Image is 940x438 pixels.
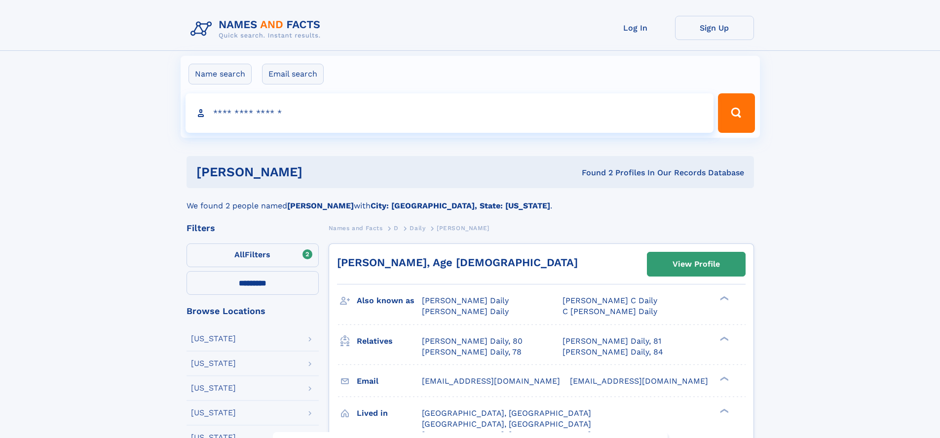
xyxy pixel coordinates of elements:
[357,292,422,309] h3: Also known as
[287,201,354,210] b: [PERSON_NAME]
[191,409,236,417] div: [US_STATE]
[718,93,754,133] button: Search Button
[394,222,399,234] a: D
[191,384,236,392] div: [US_STATE]
[422,336,523,347] a: [PERSON_NAME] Daily, 80
[673,253,720,276] div: View Profile
[570,376,708,386] span: [EMAIL_ADDRESS][DOMAIN_NAME]
[717,295,729,302] div: ❯
[196,166,442,178] h1: [PERSON_NAME]
[422,419,591,429] span: [GEOGRAPHIC_DATA], [GEOGRAPHIC_DATA]
[422,296,509,305] span: [PERSON_NAME] Daily
[717,375,729,382] div: ❯
[596,16,675,40] a: Log In
[717,335,729,342] div: ❯
[422,376,560,386] span: [EMAIL_ADDRESS][DOMAIN_NAME]
[563,307,657,316] span: C [PERSON_NAME] Daily
[563,347,663,358] a: [PERSON_NAME] Daily, 84
[187,224,319,233] div: Filters
[422,408,591,418] span: [GEOGRAPHIC_DATA], [GEOGRAPHIC_DATA]
[187,243,319,267] label: Filters
[186,93,714,133] input: search input
[717,407,729,414] div: ❯
[442,167,744,178] div: Found 2 Profiles In Our Records Database
[410,225,425,232] span: Daily
[337,256,578,269] a: [PERSON_NAME], Age [DEMOGRAPHIC_DATA]
[422,307,509,316] span: [PERSON_NAME] Daily
[191,359,236,367] div: [US_STATE]
[357,405,422,422] h3: Lived in
[329,222,383,234] a: Names and Facts
[563,336,661,347] a: [PERSON_NAME] Daily, 81
[647,252,745,276] a: View Profile
[188,64,252,84] label: Name search
[675,16,754,40] a: Sign Up
[187,16,329,42] img: Logo Names and Facts
[234,250,245,259] span: All
[187,188,754,212] div: We found 2 people named with .
[371,201,550,210] b: City: [GEOGRAPHIC_DATA], State: [US_STATE]
[187,307,319,316] div: Browse Locations
[437,225,489,232] span: [PERSON_NAME]
[563,296,657,305] span: [PERSON_NAME] C Daily
[191,335,236,343] div: [US_STATE]
[357,373,422,390] h3: Email
[394,225,399,232] span: D
[262,64,324,84] label: Email search
[357,333,422,350] h3: Relatives
[410,222,425,234] a: Daily
[422,347,522,358] a: [PERSON_NAME] Daily, 78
